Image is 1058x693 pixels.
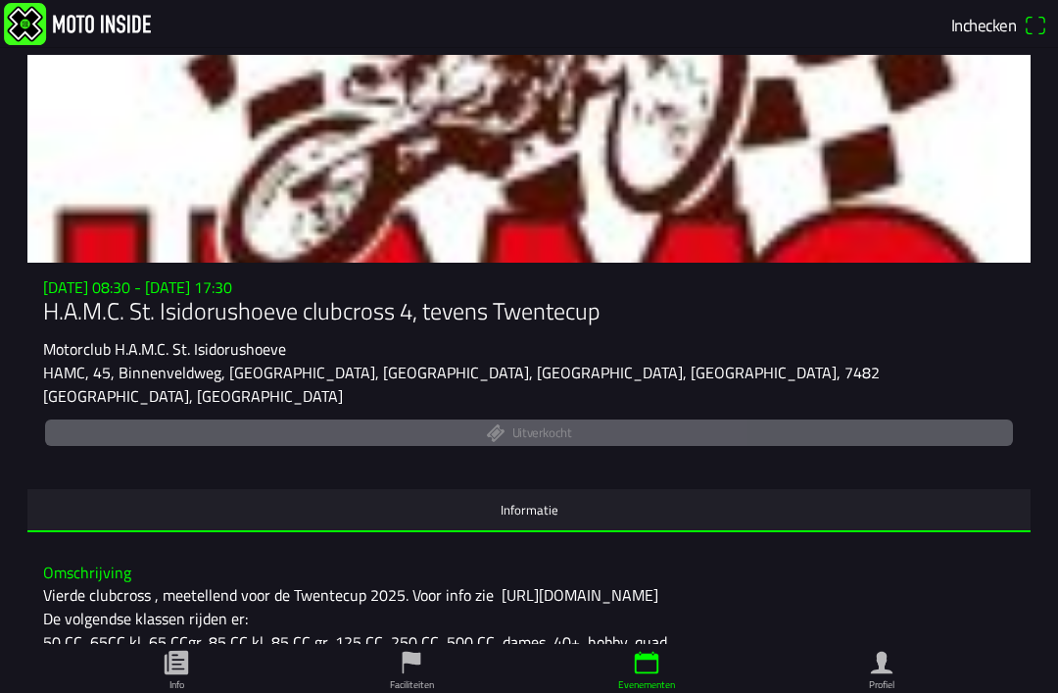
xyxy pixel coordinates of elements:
ion-icon: person [867,648,896,677]
ion-label: Info [169,677,184,692]
ion-label: Profiel [869,677,894,692]
ion-label: Informatie [501,499,558,520]
ion-text: Motorclub H.A.M.C. St. Isidorushoeve [43,337,286,361]
h1: H.A.M.C. St. Isidorushoeve clubcross 4, tevens Twentecup [43,297,1015,325]
span: Inchecken [951,12,1016,37]
a: Incheckenqr scanner [944,8,1054,41]
ion-label: Evenementen [618,677,675,692]
ion-icon: flag [397,648,426,677]
ion-label: Faciliteiten [390,677,434,692]
ion-icon: paper [162,648,191,677]
ion-text: HAMC, 45, Binnenveldweg, [GEOGRAPHIC_DATA], [GEOGRAPHIC_DATA], [GEOGRAPHIC_DATA], [GEOGRAPHIC_DAT... [43,361,880,408]
ion-icon: calendar [632,648,661,677]
h3: [DATE] 08:30 - [DATE] 17:30 [43,278,1015,297]
h3: Omschrijving [43,564,1015,582]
